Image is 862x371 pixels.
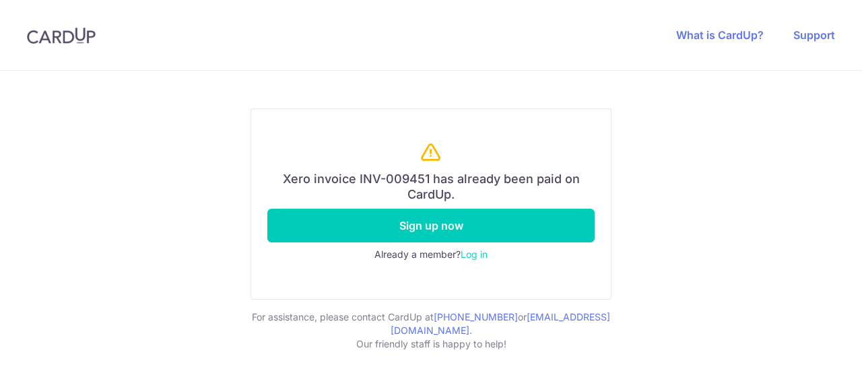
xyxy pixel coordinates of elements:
a: Support [793,28,835,42]
div: Already a member? [267,248,595,261]
img: CardUp Logo [27,28,96,44]
p: For assistance, please contact CardUp at or . [251,310,611,337]
a: What is CardUp? [676,28,764,42]
p: Our friendly staff is happy to help! [251,337,611,351]
a: [PHONE_NUMBER] [434,311,518,323]
a: Log in [461,248,488,260]
iframe: Opens a widget where you can find more information [776,331,849,364]
h6: Xero invoice INV-009451 has already been paid on CardUp. [267,172,595,202]
a: Sign up now [267,209,595,242]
